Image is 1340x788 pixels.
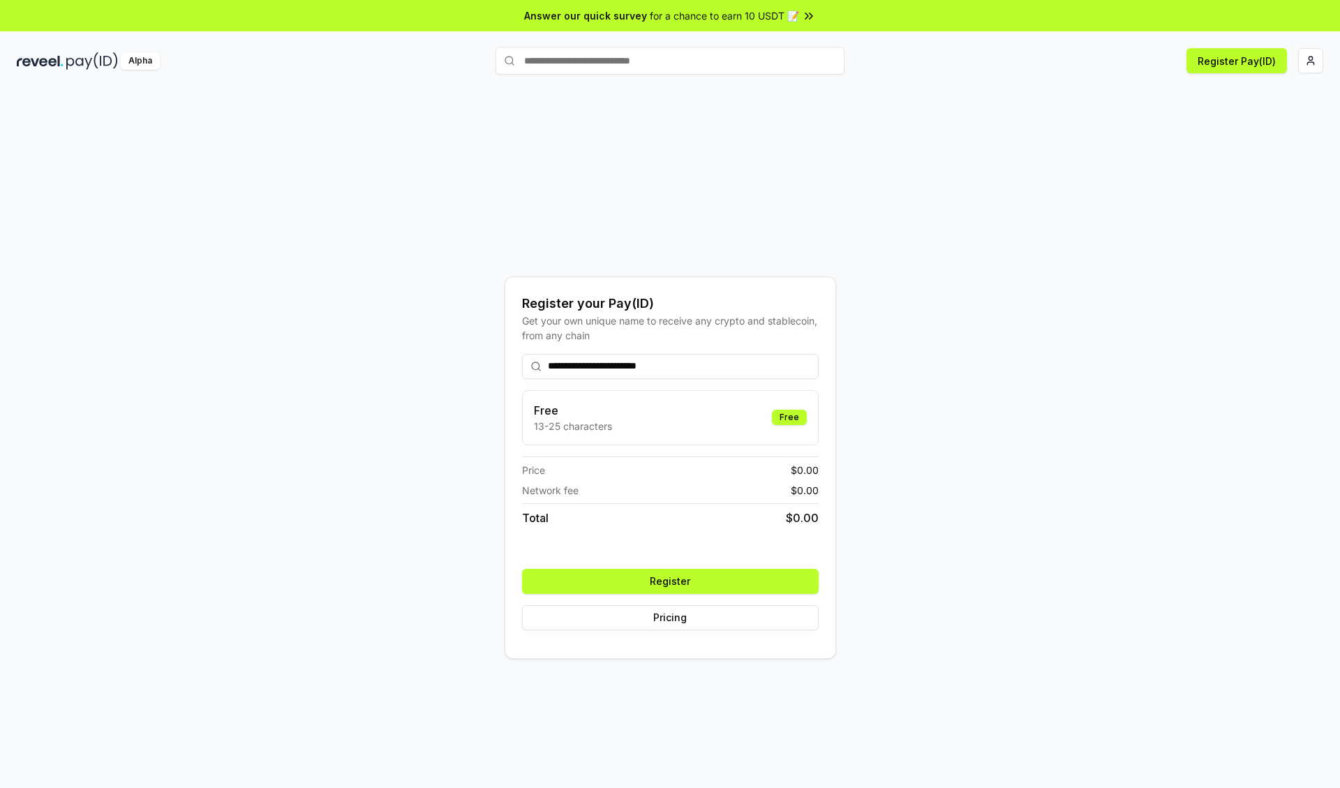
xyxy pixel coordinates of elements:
[650,8,799,23] span: for a chance to earn 10 USDT 📝
[534,402,612,419] h3: Free
[786,510,819,526] span: $ 0.00
[524,8,647,23] span: Answer our quick survey
[522,605,819,630] button: Pricing
[772,410,807,425] div: Free
[522,294,819,313] div: Register your Pay(ID)
[522,313,819,343] div: Get your own unique name to receive any crypto and stablecoin, from any chain
[791,463,819,477] span: $ 0.00
[66,52,118,70] img: pay_id
[17,52,64,70] img: reveel_dark
[1186,48,1287,73] button: Register Pay(ID)
[121,52,160,70] div: Alpha
[534,419,612,433] p: 13-25 characters
[522,463,545,477] span: Price
[522,483,579,498] span: Network fee
[522,510,549,526] span: Total
[522,569,819,594] button: Register
[791,483,819,498] span: $ 0.00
